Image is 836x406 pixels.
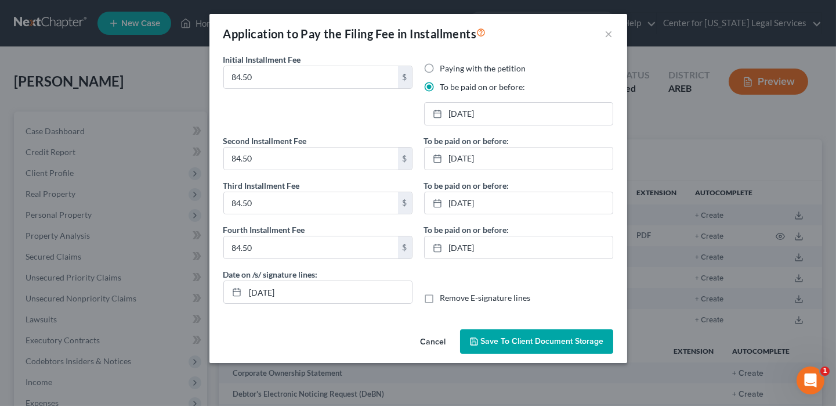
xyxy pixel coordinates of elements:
[223,53,301,66] label: Initial Installment Fee
[224,148,398,170] input: 0.00
[223,224,305,236] label: Fourth Installment Fee
[223,268,318,281] label: Date on /s/ signature lines:
[424,224,509,236] label: To be paid on or before:
[425,103,613,125] a: [DATE]
[820,367,830,376] span: 1
[424,135,509,147] label: To be paid on or before:
[481,336,604,346] span: Save to Client Document Storage
[605,27,613,41] button: ×
[398,148,412,170] div: $
[440,63,526,74] label: Paying with the petition
[398,236,412,258] div: $
[425,192,613,214] a: [DATE]
[425,148,613,170] a: [DATE]
[245,281,412,303] input: MM/DD/YYYY
[223,135,307,147] label: Second Installment Fee
[411,330,455,354] button: Cancel
[224,66,398,88] input: 0.00
[460,329,613,354] button: Save to Client Document Storage
[398,192,412,214] div: $
[440,292,531,304] label: Remove E-signature lines
[224,236,398,258] input: 0.00
[797,367,824,394] iframe: Intercom live chat
[224,192,398,214] input: 0.00
[425,236,613,258] a: [DATE]
[398,66,412,88] div: $
[424,179,509,192] label: To be paid on or before:
[223,26,486,42] div: Application to Pay the Filing Fee in Installments
[223,179,300,192] label: Third Installment Fee
[440,81,526,93] label: To be paid on or before:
